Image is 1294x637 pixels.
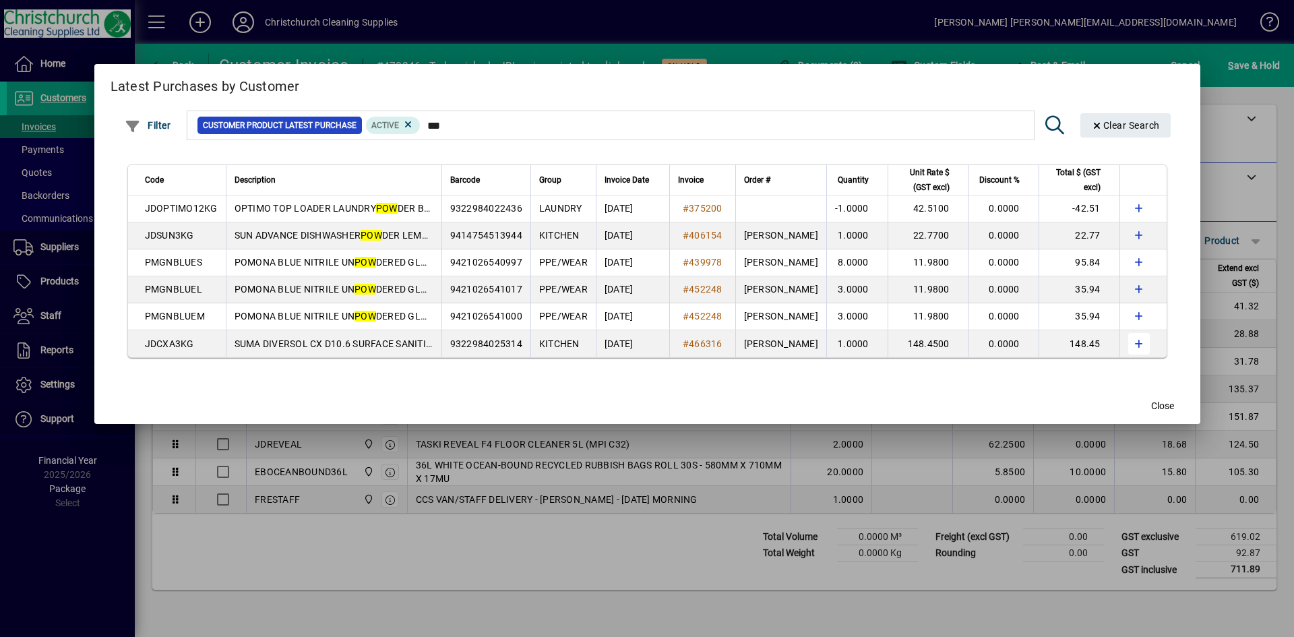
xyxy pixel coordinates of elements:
td: 0.0000 [968,222,1039,249]
h2: Latest Purchases by Customer [94,64,1200,103]
span: 9322984022436 [450,203,522,214]
span: Code [145,173,164,187]
div: Invoice Date [605,173,661,187]
span: Active [371,121,399,130]
span: Unit Rate $ (GST excl) [896,165,950,195]
td: 8.0000 [826,249,888,276]
a: #452248 [678,309,727,324]
button: Close [1141,394,1184,419]
span: PPE/WEAR [539,257,588,268]
em: POW [355,257,376,268]
td: 1.0000 [826,222,888,249]
td: [DATE] [596,330,669,357]
span: # [683,284,689,295]
span: Filter [125,120,171,131]
span: POMONA BLUE NITRILE UN DERED GLOVES MEDIUM 100S [235,311,509,322]
td: 1.0000 [826,330,888,357]
span: 9322984025314 [450,338,522,349]
em: POW [355,311,376,322]
td: [DATE] [596,249,669,276]
em: POW [355,284,376,295]
span: Clear Search [1091,120,1160,131]
span: Order # [744,173,770,187]
a: #406154 [678,228,727,243]
div: Discount % [977,173,1032,187]
div: Quantity [835,173,881,187]
span: KITCHEN [539,338,580,349]
td: 148.4500 [888,330,968,357]
span: Customer Product Latest Purchase [203,119,357,132]
span: JDOPTIMO12KG [145,203,218,214]
span: Group [539,173,561,187]
span: # [683,203,689,214]
span: 439978 [689,257,722,268]
span: Invoice [678,173,704,187]
div: Total $ (GST excl) [1047,165,1113,195]
a: #375200 [678,201,727,216]
span: Discount % [979,173,1020,187]
td: 11.9800 [888,303,968,330]
span: 466316 [689,338,722,349]
mat-chip: Product Activation Status: Active [366,117,420,134]
td: [PERSON_NAME] [735,330,826,357]
td: 0.0000 [968,195,1039,222]
span: Description [235,173,276,187]
span: 375200 [689,203,722,214]
div: Order # [744,173,818,187]
span: Barcode [450,173,480,187]
td: 42.5100 [888,195,968,222]
td: 35.94 [1039,276,1119,303]
span: Quantity [838,173,869,187]
td: 3.0000 [826,303,888,330]
td: 0.0000 [968,303,1039,330]
span: PPE/WEAR [539,284,588,295]
div: Barcode [450,173,522,187]
td: -1.0000 [826,195,888,222]
div: Unit Rate $ (GST excl) [896,165,962,195]
span: PMGNBLUES [145,257,202,268]
span: # [683,257,689,268]
td: 0.0000 [968,249,1039,276]
button: Clear [1080,113,1171,138]
span: 9421026541017 [450,284,522,295]
span: 9421026540997 [450,257,522,268]
em: POW [376,203,398,214]
span: 452248 [689,284,722,295]
span: JDSUN3KG [145,230,194,241]
span: POMONA BLUE NITRILE UN DERED GLOVES LARGE 100S [235,284,502,295]
span: KITCHEN [539,230,580,241]
span: PMGNBLUEL [145,284,202,295]
td: [PERSON_NAME] [735,222,826,249]
td: 35.94 [1039,303,1119,330]
span: POMONA BLUE NITRILE UN DERED GLOVES SMALL 100S [235,257,503,268]
span: PMGNBLUEM [145,311,205,322]
span: PPE/WEAR [539,311,588,322]
td: [DATE] [596,195,669,222]
td: -42.51 [1039,195,1119,222]
td: 22.77 [1039,222,1119,249]
td: [PERSON_NAME] [735,276,826,303]
span: OPTIMO TOP LOADER LAUNDRY DER BOX 12KG (MPI C33) [235,203,510,214]
span: JDCXA3KG [145,338,194,349]
div: Group [539,173,588,187]
div: Invoice [678,173,727,187]
span: Invoice Date [605,173,649,187]
em: POW [361,230,382,241]
td: 22.7700 [888,222,968,249]
td: 3.0000 [826,276,888,303]
span: 452248 [689,311,722,322]
button: Filter [121,113,175,138]
span: Close [1151,399,1174,413]
td: [PERSON_NAME] [735,303,826,330]
a: #466316 [678,336,727,351]
td: 148.45 [1039,330,1119,357]
span: LAUNDRY [539,203,582,214]
span: SUN ADVANCE DISHWASHER DER LEMON 3KG [235,230,457,241]
span: 9414754513944 [450,230,522,241]
span: 9421026541000 [450,311,522,322]
div: Description [235,173,433,187]
div: Code [145,173,218,187]
span: # [683,311,689,322]
td: [PERSON_NAME] [735,249,826,276]
td: [DATE] [596,222,669,249]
